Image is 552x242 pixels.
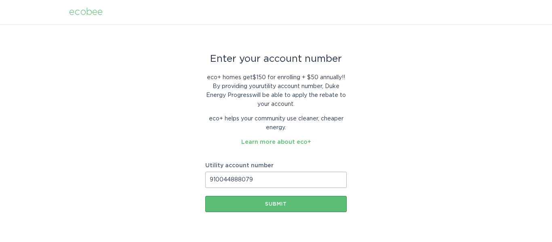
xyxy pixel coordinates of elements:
[205,73,347,109] p: eco+ homes get $150 for enrolling + $50 annually! ! By providing your utility account number , Du...
[205,55,347,63] div: Enter your account number
[205,163,347,168] label: Utility account number
[205,196,347,212] button: Submit
[209,202,343,206] div: Submit
[69,8,103,17] div: ecobee
[205,114,347,132] p: eco+ helps your community use cleaner, cheaper energy.
[241,139,311,145] a: Learn more about eco+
